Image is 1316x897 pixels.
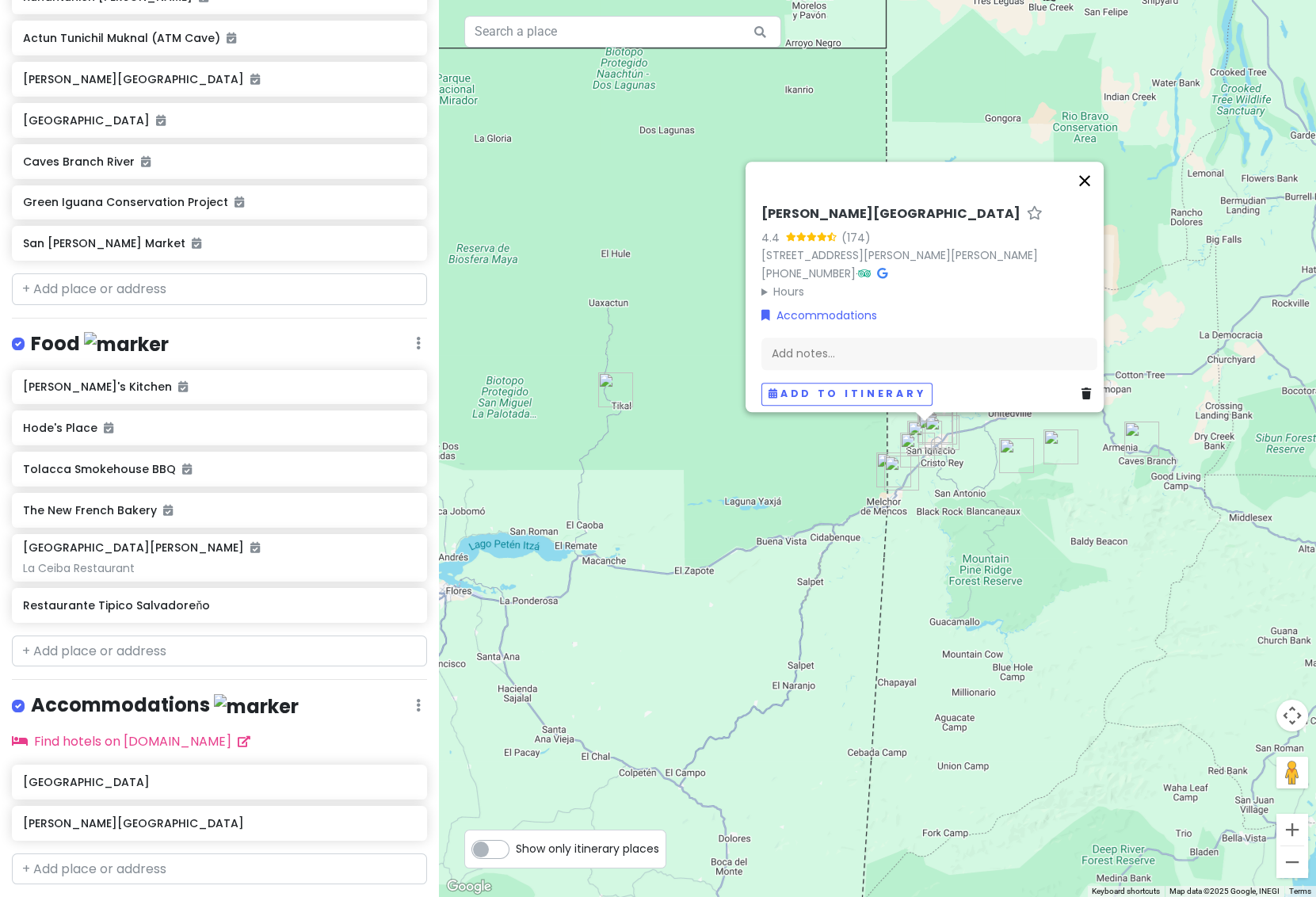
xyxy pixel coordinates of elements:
div: Add notes... [761,338,1097,371]
a: Accommodations [761,307,877,324]
input: + Add place or address [12,273,427,305]
div: Barton Creek Cave Reserve [999,438,1034,473]
h6: [GEOGRAPHIC_DATA][PERSON_NAME] [23,540,260,555]
div: Actun Tunichil Muknal (ATM Cave) [1043,429,1078,464]
input: Search a place [464,16,781,48]
span: Map data ©2025 Google, INEGI [1169,887,1280,895]
button: Map camera controls [1276,700,1308,731]
i: Added to itinerary [192,238,201,249]
div: Xunantunich Mayan Ruins [876,452,911,487]
h6: Tolacca Smokehouse BBQ [23,462,415,476]
h6: [GEOGRAPHIC_DATA] [23,113,415,128]
h6: [PERSON_NAME][GEOGRAPHIC_DATA] [761,206,1020,223]
span: Show only itinerary places [516,840,659,857]
i: Added to itinerary [104,422,113,433]
div: (174) [841,229,871,246]
h6: San [PERSON_NAME] Market [23,236,415,250]
div: 4.4 [761,229,786,246]
a: Terms (opens in new tab) [1289,887,1311,895]
i: Tripadvisor [858,268,871,279]
div: Green Iguana Conservation Project [918,414,953,448]
h6: [PERSON_NAME][GEOGRAPHIC_DATA] [23,816,415,830]
i: Added to itinerary [178,381,188,392]
a: Open this area in Google Maps (opens a new window) [443,876,495,897]
summary: Hours [761,283,1097,300]
h6: [GEOGRAPHIC_DATA] [23,775,415,789]
div: Tikal National Park [598,372,633,407]
button: Close [1066,162,1104,200]
i: Added to itinerary [250,74,260,85]
i: Added to itinerary [141,156,151,167]
div: Maya Mountain Lodge [925,415,959,450]
i: Added to itinerary [182,464,192,475]
h4: Food [31,331,169,357]
button: Zoom out [1276,846,1308,878]
div: Benny's Kitchen [884,456,919,490]
input: + Add place or address [12,636,427,667]
div: · [761,206,1097,300]
div: Ka'ana Resort [900,433,935,468]
h6: [PERSON_NAME][GEOGRAPHIC_DATA] [23,72,415,86]
h6: Actun Tunichil Muknal (ATM Cave) [23,31,415,45]
h6: The New French Bakery [23,503,415,517]
i: Added to itinerary [250,542,260,553]
div: Cassia Hill Resort [907,421,942,456]
button: Zoom in [1276,814,1308,845]
div: La Ceiba Restaurant [23,561,415,575]
img: Google [443,876,495,897]
a: [STREET_ADDRESS][PERSON_NAME][PERSON_NAME] [761,247,1038,263]
h6: Restaurante Tipico Salvadoreňo [23,598,415,613]
a: [PHONE_NUMBER] [761,265,856,281]
h6: Hode's Place [23,421,415,435]
div: Caves Branch River [1124,422,1159,456]
h6: [PERSON_NAME]'s Kitchen [23,380,415,394]
h4: Accommodations [31,693,299,719]
a: Star place [1027,206,1043,223]
h6: Green Iguana Conservation Project [23,195,415,209]
i: Added to itinerary [156,115,166,126]
input: + Add place or address [12,853,427,885]
button: Drag Pegman onto the map to open Street View [1276,757,1308,788]
button: Add to itinerary [761,383,933,406]
h6: Caves Branch River [23,155,415,169]
img: marker [214,694,299,719]
a: Find hotels on [DOMAIN_NAME] [12,732,250,750]
i: Added to itinerary [227,32,236,44]
a: Delete place [1081,386,1097,403]
i: Added to itinerary [163,505,173,516]
i: Google Maps [877,268,887,279]
img: marker [84,332,169,357]
i: Added to itinerary [235,197,244,208]
button: Keyboard shortcuts [1092,886,1160,897]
